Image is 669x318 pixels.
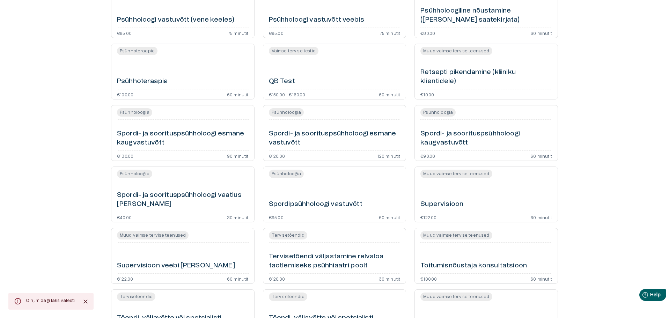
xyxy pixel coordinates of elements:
[420,231,492,239] span: Muud vaimse tervise teenused
[414,228,558,284] a: Open service booking details
[420,129,552,148] h6: Spordi- ja soorituspsühholoogi kaugvastuvõtt
[117,92,133,96] p: €100.00
[117,129,249,148] h6: Spordi- ja soorituspsühholoogi esmane kaugvastuvõtt
[379,276,400,281] p: 30 minutit
[377,154,400,158] p: 120 minutit
[117,77,168,86] h6: Psühhoteraapia
[117,47,157,55] span: Psühhoteraapia
[117,215,132,219] p: €40.00
[269,47,318,55] span: Vaimse tervise testid
[111,44,255,99] a: Open service booking details
[111,228,255,284] a: Open service booking details
[227,215,249,219] p: 30 minutit
[380,31,400,35] p: 75 minutit
[420,200,463,209] h6: Supervisioon
[117,231,189,239] span: Muud vaimse tervise teenused
[117,170,152,178] span: Psühholoogia
[420,6,552,25] h6: Psühholoogiline nõustamine ([PERSON_NAME] saatekirjata)
[269,15,364,25] h6: Psühholoogi vastuvõtt veebis
[530,215,552,219] p: 60 minutit
[420,31,435,35] p: €80.00
[227,92,249,96] p: 60 minutit
[117,108,152,117] span: Psühholoogia
[117,261,235,271] h6: Supervisioon veebi [PERSON_NAME]
[117,293,155,301] span: Tervisetõendid
[530,276,552,281] p: 60 minutit
[227,276,249,281] p: 60 minutit
[530,31,552,35] p: 60 minutit
[117,154,133,158] p: €130.00
[263,228,406,284] a: Open service booking details
[420,47,492,55] span: Muud vaimse tervise teenused
[269,77,295,86] h6: QB Test
[111,105,255,161] a: Open service booking details
[117,15,234,25] h6: Psühholoogi vastuvõtt (vene keeles)
[420,215,436,219] p: €122.00
[269,200,362,209] h6: Spordipsühholoogi vastuvõtt
[420,170,492,178] span: Muud vaimse tervise teenused
[269,276,285,281] p: €120.00
[117,276,133,281] p: €122.00
[420,92,434,96] p: €10.00
[263,105,406,161] a: Open service booking details
[269,129,400,148] h6: Spordi- ja soorituspsühholoogi esmane vastuvõtt
[269,170,304,178] span: Psühholoogia
[379,215,400,219] p: 60 minutit
[420,154,435,158] p: €90.00
[117,191,249,209] h6: Spordi- ja soorituspsühholoogi vaatlus [PERSON_NAME]
[530,154,552,158] p: 60 minutit
[269,92,306,96] p: €150.00 - €160.00
[269,154,285,158] p: €120.00
[26,295,75,308] div: Oih, midagi läks valesti
[420,261,527,271] h6: Toitumisnõustaja konsultatsioon
[269,108,304,117] span: Psühholoogia
[420,68,552,86] h6: Retsepti pikendamine (kliiniku klientidele)
[414,167,558,222] a: Open service booking details
[420,293,492,301] span: Muud vaimse tervise teenused
[227,154,249,158] p: 90 minutit
[420,108,456,117] span: Psühholoogia
[263,167,406,222] a: Open service booking details
[269,293,307,301] span: Tervisetõendid
[269,31,284,35] p: €95.00
[80,296,91,307] button: Close
[414,44,558,99] a: Open service booking details
[379,92,400,96] p: 60 minutit
[117,31,132,35] p: €95.00
[263,44,406,99] a: Open service booking details
[111,167,255,222] a: Open service booking details
[420,276,437,281] p: €100.00
[269,231,307,239] span: Tervisetõendid
[228,31,249,35] p: 75 minutit
[414,105,558,161] a: Open service booking details
[615,286,669,306] iframe: Help widget launcher
[269,215,284,219] p: €95.00
[269,252,400,271] h6: Tervisetõendi väljastamine relvaloa taotlemiseks psühhiaatri poolt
